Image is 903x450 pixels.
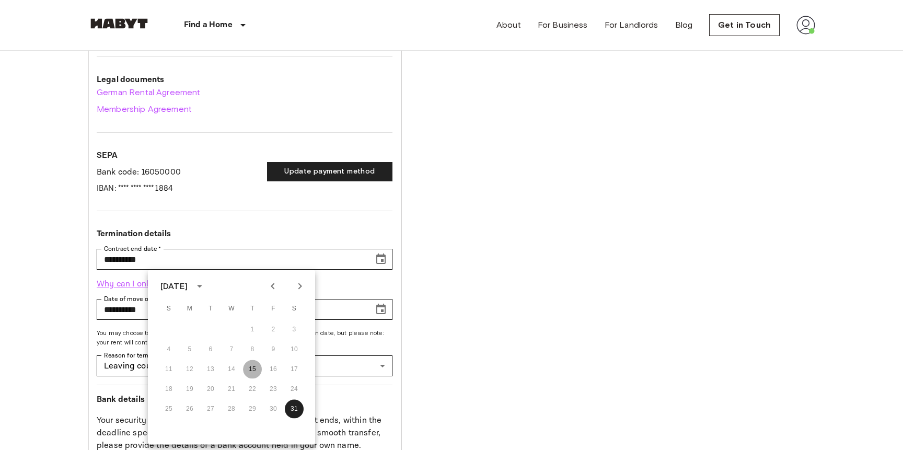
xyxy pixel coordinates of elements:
label: Reason for termination [104,351,175,360]
button: 31 [285,400,304,419]
p: SEPA [97,149,259,162]
label: Date of move out [104,294,158,304]
a: For Landlords [605,19,658,31]
a: For Business [538,19,588,31]
span: Friday [264,298,283,319]
span: Thursday [243,298,262,319]
span: You may choose to move out on any date up to and including the termination date, but please note:... [97,328,392,347]
a: About [496,19,521,31]
img: avatar [796,16,815,34]
button: 15 [243,360,262,379]
div: Leaving country [97,355,392,376]
img: Habyt [88,18,150,29]
button: Previous month [264,278,282,295]
p: Bank details [97,394,392,406]
span: Saturday [285,298,304,319]
p: Why can I only choose certain dates? [97,278,392,291]
p: Bank code: 16050000 [97,166,259,179]
button: Update payment method [267,162,392,181]
p: Termination details [97,228,392,240]
span: Wednesday [222,298,241,319]
a: Membership Agreement [97,103,392,116]
span: Tuesday [201,298,220,319]
a: German Rental Agreement [97,86,392,99]
label: Contract end date [104,244,161,253]
button: Choose date, selected date is Jan 31, 2026 [371,299,391,320]
button: Next month [291,278,309,295]
span: Monday [180,298,199,319]
a: Blog [675,19,693,31]
p: Find a Home [184,19,233,31]
button: calendar view is open, switch to year view [191,278,209,295]
div: [DATE] [160,280,188,293]
p: Legal documents [97,74,392,86]
button: Choose date, selected date is Jan 31, 2026 [371,249,391,270]
a: Get in Touch [709,14,780,36]
span: Sunday [159,298,178,319]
